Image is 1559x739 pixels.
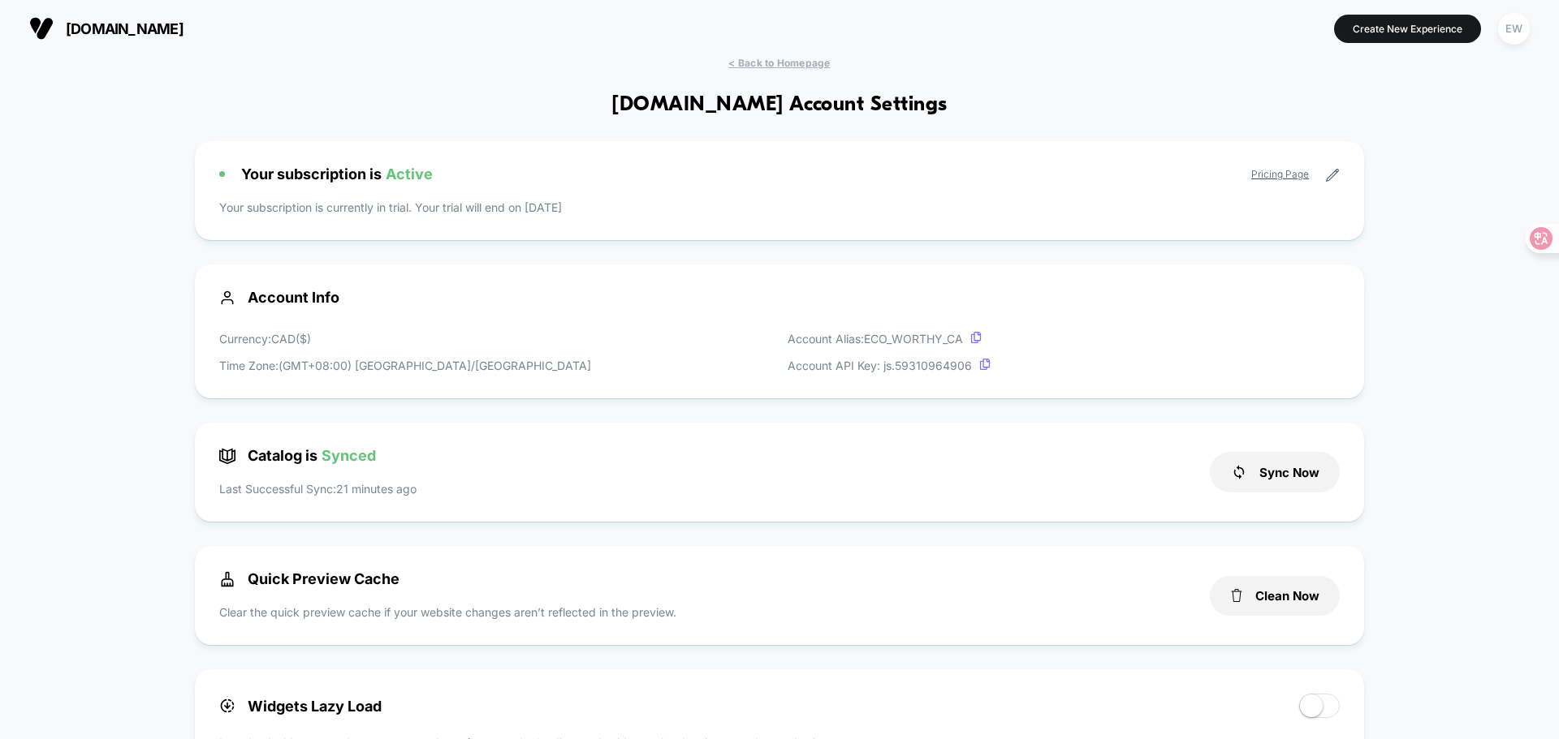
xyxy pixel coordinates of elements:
button: Sync Now [1210,452,1340,492]
p: Account Alias: ECO_WORTHY_CA [788,330,991,347]
p: Account API Key: js. 59310964906 [788,357,991,374]
p: Currency: CAD ( $ ) [219,330,591,347]
p: Time Zone: (GMT+08:00) [GEOGRAPHIC_DATA]/[GEOGRAPHIC_DATA] [219,357,591,374]
button: [DOMAIN_NAME] [24,15,188,41]
img: Visually logo [29,16,54,41]
h1: [DOMAIN_NAME] Account Settings [611,93,947,117]
span: Active [386,165,433,183]
span: [DOMAIN_NAME] [66,20,184,37]
span: Your subscription is [241,165,433,183]
span: Widgets Lazy Load [219,698,382,715]
p: Last Successful Sync: 21 minutes ago [219,480,417,497]
span: Account Info [219,289,1340,306]
a: Pricing Page [1251,168,1309,180]
span: Catalog is [219,447,376,464]
span: Quick Preview Cache [219,570,399,587]
p: Clear the quick preview cache if your website changes aren’t reflected in the preview. [219,604,676,621]
p: Your subscription is currently in trial. Your trial will end on [DATE] [219,199,1340,216]
button: Clean Now [1210,576,1340,616]
div: EW [1498,13,1530,45]
button: EW [1493,12,1535,45]
span: Synced [322,447,376,464]
span: < Back to Homepage [728,57,830,69]
button: Create New Experience [1334,15,1481,43]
